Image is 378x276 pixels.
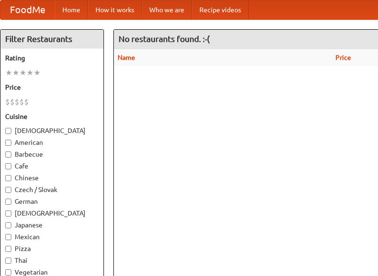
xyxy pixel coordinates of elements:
a: Recipe videos [192,0,249,19]
label: Chinese [5,173,99,183]
label: Cafe [5,161,99,171]
li: ★ [12,67,19,78]
h5: Cuisine [5,112,99,121]
li: ★ [26,67,34,78]
input: Pizza [5,246,11,252]
input: German [5,199,11,205]
label: American [5,138,99,147]
input: Chinese [5,175,11,181]
input: [DEMOGRAPHIC_DATA] [5,128,11,134]
li: ★ [34,67,41,78]
li: $ [19,97,24,107]
a: FoodMe [0,0,55,19]
label: [DEMOGRAPHIC_DATA] [5,209,99,218]
input: [DEMOGRAPHIC_DATA] [5,210,11,217]
label: Mexican [5,232,99,242]
a: Price [335,54,351,61]
input: Barbecue [5,151,11,158]
label: Barbecue [5,150,99,159]
h4: Filter Restaurants [0,30,103,49]
label: Pizza [5,244,99,253]
input: Mexican [5,234,11,240]
input: Czech / Slovak [5,187,11,193]
input: Cafe [5,163,11,169]
li: $ [10,97,15,107]
li: $ [24,97,29,107]
input: Japanese [5,222,11,228]
a: How it works [88,0,142,19]
input: American [5,140,11,146]
label: Czech / Slovak [5,185,99,194]
li: $ [5,97,10,107]
input: Thai [5,258,11,264]
a: Home [55,0,88,19]
label: Japanese [5,220,99,230]
input: Vegetarian [5,269,11,276]
ng-pluralize: No restaurants found. :-( [119,34,210,43]
li: ★ [5,67,12,78]
label: Thai [5,256,99,265]
label: [DEMOGRAPHIC_DATA] [5,126,99,135]
h5: Rating [5,53,99,63]
label: German [5,197,99,206]
li: ★ [19,67,26,78]
a: Who we are [142,0,192,19]
li: $ [15,97,19,107]
a: Name [118,54,135,61]
h5: Price [5,83,99,92]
